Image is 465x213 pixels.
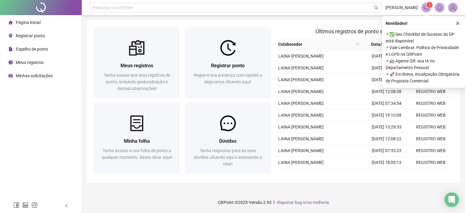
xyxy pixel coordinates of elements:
[278,54,324,58] span: LAINA [PERSON_NAME]
[219,138,236,144] span: Dúvidas
[386,31,461,44] span: ⚬ ✅ Seu Checklist de Sucesso do DP está disponível
[444,192,459,207] div: Open Intercom Messenger
[364,62,409,74] td: [DATE] 18:15:38
[409,157,453,168] td: REGISTRO WEB
[386,58,461,71] span: ⚬ 🤖 Agente QR: sua IA no Departamento Pessoal
[356,42,360,46] span: search
[249,200,262,205] span: Versão
[278,113,324,118] span: LAINA [PERSON_NAME]
[364,109,409,121] td: [DATE] 19:13:08
[94,27,180,98] a: Meus registrosTenha acesso aos seus registros de ponto, incluindo geolocalização e demais observa...
[409,86,453,98] td: REGISTRO WEB
[429,3,431,7] span: 1
[364,41,398,48] span: Data/Hora
[194,148,262,166] span: Tenha respostas para as suas dúvidas clicando aqui e acessando o chat!
[385,4,418,11] span: [PERSON_NAME]
[211,63,245,68] span: Registrar ponto
[424,5,429,10] span: notification
[409,145,453,157] td: REGISTRO WEB
[278,101,324,106] span: LAINA [PERSON_NAME]
[102,148,172,160] span: Tenha acesso a sua folha de ponto a qualquer momento. Basta clicar aqui!
[427,2,433,8] sup: 1
[409,98,453,109] td: REGISTRO WEB
[120,63,153,68] span: Meus registros
[277,200,329,205] span: Reportar bug e/ou melhoria
[364,86,409,98] td: [DATE] 12:08:38
[278,41,354,48] span: Colaborador
[278,65,324,70] span: LAINA [PERSON_NAME]
[185,27,271,98] a: Registrar pontoRegistre sua presença com rapidez e segurança clicando aqui!
[185,103,271,173] a: DúvidasTenha respostas para as suas dúvidas clicando aqui e acessando o chat!
[278,89,324,94] span: LAINA [PERSON_NAME]
[364,74,409,86] td: [DATE] 14:02:05
[409,168,453,180] td: REGISTRO WEB
[364,145,409,157] td: [DATE] 07:33:23
[278,148,324,153] span: LAINA [PERSON_NAME]
[364,50,409,62] td: [DATE] 07:38:29
[8,74,13,78] span: schedule
[8,20,13,25] span: home
[8,47,13,51] span: file
[16,20,41,25] span: Página inicial
[278,136,324,141] span: LAINA [PERSON_NAME]
[82,192,465,213] footer: QRPoint © 2025 - 2.93.1 -
[194,73,262,84] span: Registre sua presença com rapidez e segurança clicando aqui!
[8,60,13,65] span: clock-circle
[364,133,409,145] td: [DATE] 12:08:22
[94,103,180,173] a: Minha folhaTenha acesso a sua folha de ponto a qualquer momento. Basta clicar aqui!
[437,5,442,10] span: bell
[409,133,453,145] td: REGISTRO WEB
[386,44,461,58] span: ⚬ Vale Lembrar: Política de Privacidade e LGPD na QRPoint
[8,34,13,38] span: environment
[278,77,324,82] span: LAINA [PERSON_NAME]
[362,38,405,50] th: Data/Hora
[104,73,170,91] span: Tenha acesso aos seus registros de ponto, incluindo geolocalização e demais observações!
[364,121,409,133] td: [DATE] 13:29:33
[31,202,38,208] span: instagram
[315,28,413,35] span: Últimos registros de ponto sincronizados
[364,98,409,109] td: [DATE] 07:34:54
[374,5,378,10] span: search
[16,60,44,65] span: Meus registros
[64,204,68,208] span: left
[278,160,324,165] span: LAINA [PERSON_NAME]
[386,71,461,84] span: ⚬ 🚀 Em Breve, Atualização Obrigatória de Proposta Comercial
[13,202,19,208] span: facebook
[355,40,361,49] span: search
[409,121,453,133] td: REGISTRO WEB
[278,125,324,129] span: LAINA [PERSON_NAME]
[124,138,150,144] span: Minha folha
[364,157,409,168] td: [DATE] 18:09:13
[386,20,407,27] span: Novidades !
[16,73,53,78] span: Minhas solicitações
[364,168,409,180] td: [DATE] 13:56:12
[16,33,45,38] span: Registrar ponto
[448,3,457,12] img: 90501
[456,21,460,25] span: close
[22,202,28,208] span: linkedin
[16,47,48,52] span: Espelho de ponto
[409,109,453,121] td: REGISTRO WEB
